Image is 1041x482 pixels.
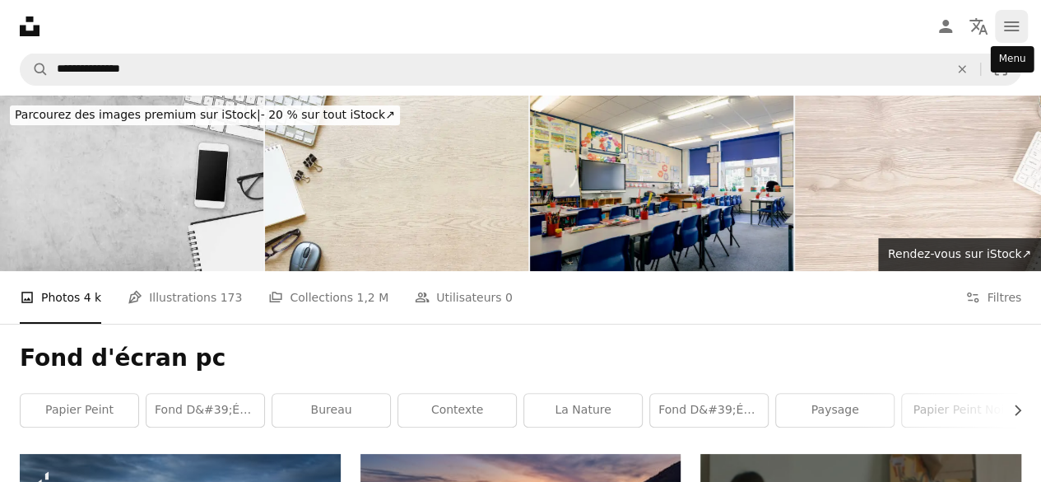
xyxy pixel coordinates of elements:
[981,54,1020,85] button: Recherche de visuels
[929,10,962,43] a: Connexion / S’inscrire
[888,247,1031,260] span: Rendez-vous sur iStock ↗
[944,54,980,85] button: Effacer
[15,108,261,121] span: Parcourez des images premium sur iStock |
[20,53,1021,86] form: Rechercher des visuels sur tout le site
[21,54,49,85] button: Rechercher sur Unsplash
[221,288,243,307] span: 173
[20,344,1021,373] h1: Fond d'écran pc
[962,10,995,43] button: Langue
[415,271,513,324] a: Utilisateurs 0
[995,10,1028,43] button: Menu
[505,288,513,307] span: 0
[650,394,768,427] a: fond d&#39;écran 4k
[356,288,388,307] span: 1,2 M
[1002,394,1021,427] button: faire défiler la liste vers la droite
[128,271,242,324] a: Illustrations 173
[272,394,390,427] a: bureau
[524,394,642,427] a: la nature
[265,96,528,271] img: Bureau en bois de vue de dessus avec ordinateur et fournitures
[268,271,388,324] a: Collections 1,2 M
[20,16,40,36] a: Accueil — Unsplash
[776,394,894,427] a: paysage
[530,96,793,271] img: Salle de classe vide
[878,238,1041,271] a: Rendez-vous sur iStock↗
[965,271,1021,324] button: Filtres
[21,394,138,427] a: papier peint
[398,394,516,427] a: Contexte
[10,105,400,125] div: - 20 % sur tout iStock ↗
[146,394,264,427] a: fond d&#39;écran du bureau
[902,394,1020,427] a: papier peint noir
